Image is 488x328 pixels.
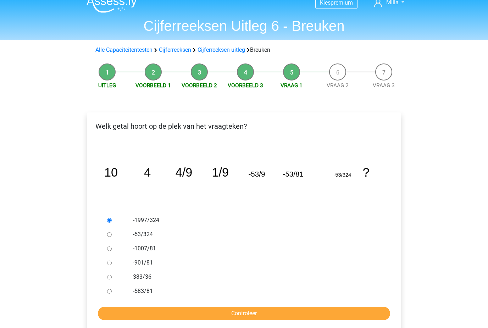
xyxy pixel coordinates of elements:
[133,245,378,253] label: -1007/81
[81,18,407,35] h1: Cijferreeksen Uitleg 6 - Breuken
[104,166,118,179] tspan: 10
[176,166,193,179] tspan: 4/9
[334,172,351,178] tspan: -53/324
[98,307,390,321] input: Controleer
[283,170,304,178] tspan: -53/81
[133,287,378,296] label: -583/81
[133,273,378,282] label: 383/36
[327,83,349,89] a: Vraag 2
[133,230,378,239] label: -53/324
[133,259,378,267] label: -901/81
[93,121,395,132] p: Welk getal hoort op de plek van het vraagteken?
[98,83,116,89] a: Uitleg
[133,216,378,225] label: -1997/324
[281,83,303,89] a: Vraag 1
[249,170,265,178] tspan: -53/9
[182,83,217,89] a: Voorbeeld 2
[228,83,263,89] a: Voorbeeld 3
[373,83,395,89] a: Vraag 3
[212,166,229,179] tspan: 1/9
[93,46,395,55] div: Breuken
[198,47,245,54] a: Cijferreeksen uitleg
[95,47,152,54] a: Alle Capaciteitentesten
[144,166,151,179] tspan: 4
[159,47,191,54] a: Cijferreeksen
[363,166,370,179] tspan: ?
[135,83,171,89] a: Voorbeeld 1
